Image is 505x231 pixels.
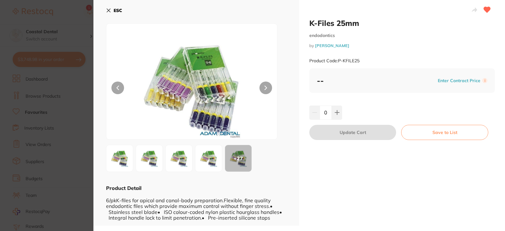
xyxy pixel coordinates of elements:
[225,145,252,172] div: + 27
[106,191,287,221] div: 6/pkK-files for apical and canal-body preparation.Flexible, fine quality endodontic files which p...
[317,76,324,85] b: --
[309,18,495,28] h2: K-Files 25mm
[309,43,495,48] small: by
[436,78,482,84] button: Enter Contract Price
[108,147,131,170] img: MDYuanBn
[168,147,190,170] img: MTAuanBn
[309,58,359,64] small: Product Code: P-KFILE25
[138,147,161,170] img: MDguanBn
[114,8,122,13] b: ESC
[309,33,495,38] small: endodontics
[401,125,488,140] button: Save to List
[309,125,396,140] button: Update Cart
[106,5,122,16] button: ESC
[315,43,349,48] a: [PERSON_NAME]
[140,40,243,139] img: MDYuanBn
[225,145,252,172] button: +27
[197,147,220,170] img: MTUuanBn
[482,78,487,83] label: i
[106,185,141,191] b: Product Detail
